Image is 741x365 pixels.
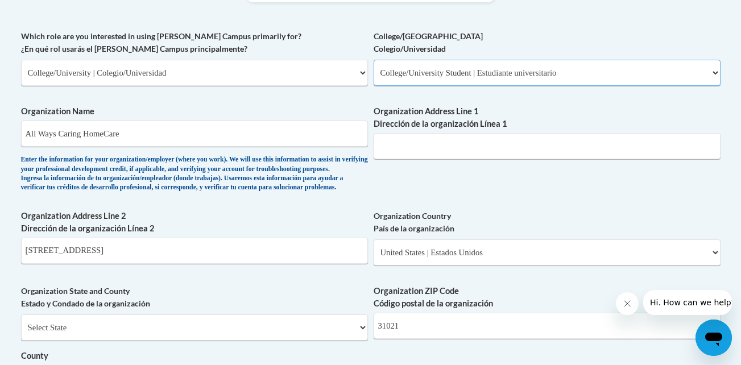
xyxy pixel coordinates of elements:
iframe: Close message [616,292,639,315]
label: Organization Country País de la organización [374,210,721,235]
span: Hi. How can we help? [7,8,92,17]
label: Which role are you interested in using [PERSON_NAME] Campus primarily for? ¿En qué rol usarás el ... [21,30,368,55]
iframe: Message from company [643,290,732,315]
iframe: Button to launch messaging window [696,320,732,356]
label: Organization State and County Estado y Condado de la organización [21,285,368,310]
label: Organization Address Line 1 Dirección de la organización Línea 1 [374,105,721,130]
label: Organization Address Line 2 Dirección de la organización Línea 2 [21,210,368,235]
input: Metadata input [21,238,368,264]
label: College/[GEOGRAPHIC_DATA] Colegio/Universidad [374,30,721,55]
label: Organization ZIP Code Código postal de la organización [374,285,721,310]
label: Organization Name [21,105,368,118]
input: Metadata input [374,313,721,339]
div: Enter the information for your organization/employer (where you work). We will use this informati... [21,155,368,193]
input: Metadata input [374,133,721,159]
input: Metadata input [21,121,368,147]
label: County [21,350,368,362]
